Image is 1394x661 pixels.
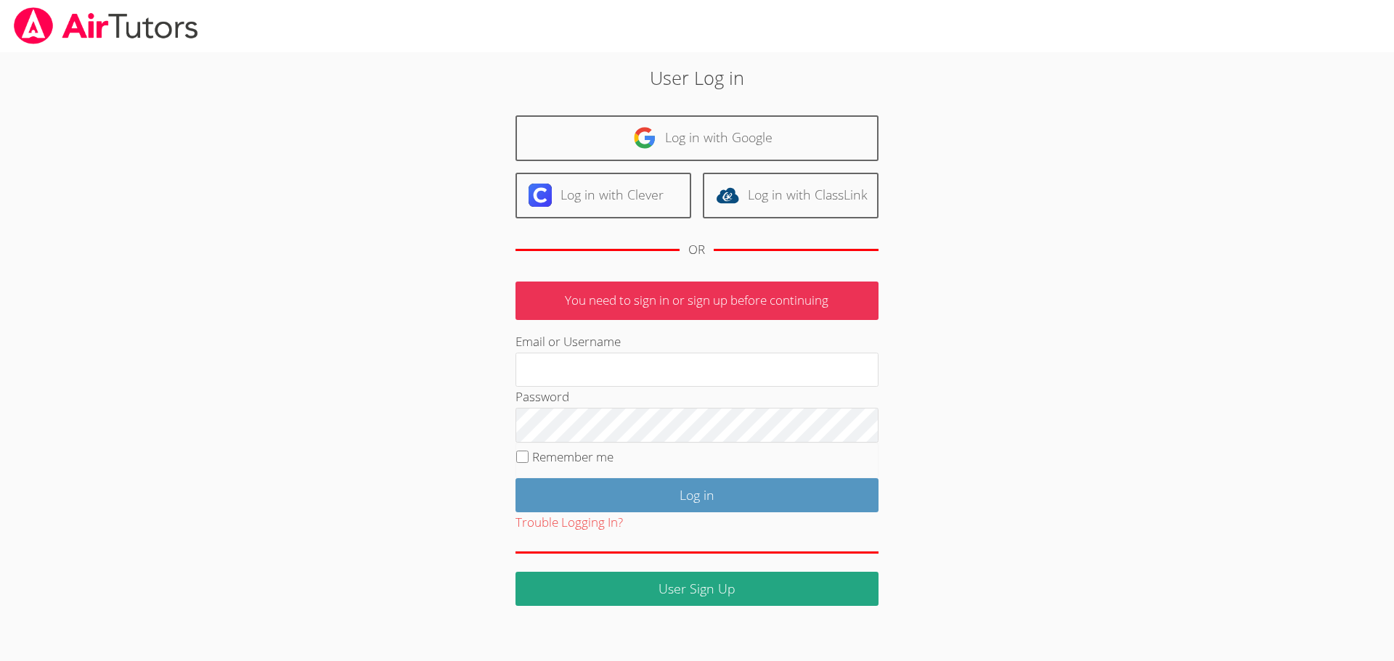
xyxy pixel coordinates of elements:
img: clever-logo-6eab21bc6e7a338710f1a6ff85c0baf02591cd810cc4098c63d3a4b26e2feb20.svg [529,184,552,207]
h2: User Log in [321,64,1074,91]
button: Trouble Logging In? [515,512,623,533]
a: Log in with ClassLink [703,173,879,218]
a: User Sign Up [515,572,879,606]
label: Email or Username [515,333,621,350]
img: airtutors_banner-c4298cdbf04f3fff15de1276eac7730deb9818008684d7c2e4769d2f7ddbe033.png [12,7,200,44]
a: Log in with Google [515,115,879,161]
label: Remember me [532,448,614,465]
div: OR [688,239,705,260]
a: Log in with Clever [515,173,691,218]
img: classlink-logo-d6bb404cc1216ec64c9a2012d9dc4662098be43eaf13dc465df04b49fa7ab582.svg [716,184,739,207]
p: You need to sign in or sign up before continuing [515,282,879,320]
input: Log in [515,478,879,512]
img: google-logo-50288ca7cdecda66e5e0955fdab243c47b7ad437acaf1139b6f446037453330a.svg [633,126,656,149]
label: Password [515,388,569,405]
